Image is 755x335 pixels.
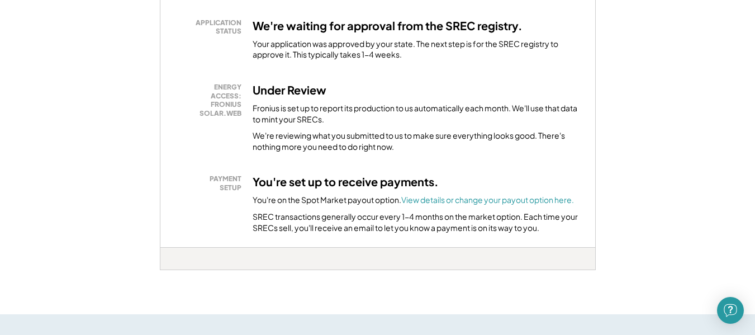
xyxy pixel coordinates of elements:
[401,195,574,205] a: View details or change your payout option here.
[717,297,744,324] div: Open Intercom Messenger
[253,83,326,97] h3: Under Review
[160,270,197,275] div: uzkj72kt - VA Distributed
[253,130,581,152] div: We're reviewing what you submitted to us to make sure everything looks good. There's nothing more...
[253,18,523,33] h3: We're waiting for approval from the SREC registry.
[253,103,581,125] div: Fronius is set up to report its production to us automatically each month. We'll use that data to...
[180,83,241,117] div: ENERGY ACCESS: FRONIUS SOLAR.WEB
[253,39,581,60] div: Your application was approved by your state. The next step is for the SREC registry to approve it...
[253,174,439,189] h3: You're set up to receive payments.
[180,174,241,192] div: PAYMENT SETUP
[180,18,241,36] div: APPLICATION STATUS
[253,211,581,233] div: SREC transactions generally occur every 1-4 months on the market option. Each time your SRECs sel...
[253,195,574,206] div: You're on the Spot Market payout option.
